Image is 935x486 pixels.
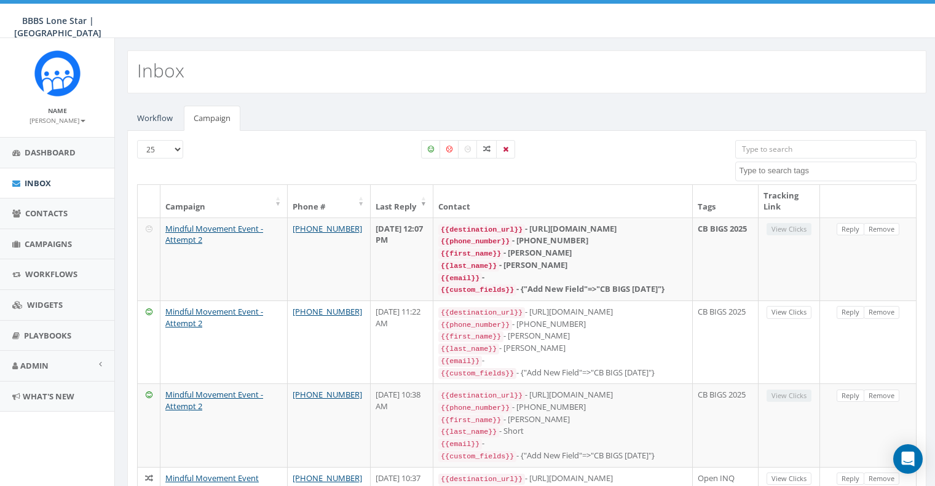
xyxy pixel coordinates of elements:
code: {{destination_url}} [438,390,525,401]
a: Reply [837,306,864,319]
code: {{email}} [438,273,482,284]
code: {{custom_fields}} [438,284,516,296]
div: - [PERSON_NAME] [438,413,687,426]
div: - {"Add New Field"=>"CB BIGS [DATE]"} [438,283,687,296]
span: Inbox [25,178,51,189]
code: {{custom_fields}} [438,368,516,379]
th: Phone #: activate to sort column ascending [288,185,371,218]
td: [DATE] 11:22 AM [371,300,433,383]
div: - [URL][DOMAIN_NAME] [438,223,687,235]
span: Campaigns [25,238,72,249]
code: {{destination_url}} [438,307,525,318]
code: {{phone_number}} [438,319,512,331]
code: {{destination_url}} [438,474,525,485]
div: - [438,437,687,450]
th: Contact [433,185,693,218]
a: [PHONE_NUMBER] [293,306,362,317]
a: Remove [864,390,899,402]
code: {{first_name}} [438,248,503,259]
div: - [PHONE_NUMBER] [438,401,687,413]
a: Mindful Movement Event - Attempt 2 [165,306,263,329]
td: [DATE] 10:38 AM [371,383,433,466]
code: {{custom_fields}} [438,451,516,462]
code: {{email}} [438,356,482,367]
a: View Clicks [767,306,811,319]
td: CB BIGS 2025 [693,383,759,466]
div: - [PHONE_NUMBER] [438,235,687,247]
code: {{phone_number}} [438,236,512,247]
small: [PERSON_NAME] [30,116,85,125]
a: Reply [837,223,864,236]
code: {{last_name}} [438,261,499,272]
code: {{destination_url}} [438,224,525,235]
code: {{first_name}} [438,331,503,342]
a: Workflow [127,106,183,131]
span: Workflows [25,268,77,280]
span: Playbooks [24,330,71,341]
label: Removed [496,140,515,159]
a: Remove [864,306,899,319]
label: Negative [440,140,459,159]
a: Mindful Movement Event [165,472,259,484]
code: {{first_name}} [438,415,503,426]
div: - Short [438,425,687,437]
a: [PHONE_NUMBER] [293,223,362,234]
td: CB BIGS 2025 [693,300,759,383]
span: Contacts [25,208,68,219]
small: Name [48,106,67,115]
a: Mindful Movement Event - Attempt 2 [165,389,263,412]
td: CB BIGS 2025 [693,218,759,300]
label: Positive [421,140,441,159]
div: - [PERSON_NAME] [438,330,687,342]
div: - [PERSON_NAME] [438,259,687,272]
code: {{last_name}} [438,343,499,355]
span: Admin [20,360,49,371]
a: Remove [864,223,899,236]
a: View Clicks [767,472,811,485]
td: [DATE] 12:07 PM [371,218,433,300]
a: Mindful Movement Event - Attempt 2 [165,223,263,246]
div: - [URL][DOMAIN_NAME] [438,389,687,401]
div: - [438,272,687,284]
span: Widgets [27,299,63,310]
textarea: Search [739,165,916,176]
label: Neutral [458,140,478,159]
code: {{email}} [438,439,482,450]
div: - [PERSON_NAME] [438,342,687,355]
div: Open Intercom Messenger [893,444,923,474]
span: What's New [23,391,74,402]
th: Tracking Link [759,185,820,218]
span: Dashboard [25,147,76,158]
a: Remove [864,472,899,485]
a: Reply [837,390,864,402]
div: - [URL][DOMAIN_NAME] [438,472,687,485]
th: Tags [693,185,759,218]
a: [PHONE_NUMBER] [293,472,362,484]
code: {{phone_number}} [438,402,512,413]
input: Type to search [735,140,917,159]
label: Mixed [476,140,497,159]
div: - [PHONE_NUMBER] [438,318,687,331]
div: - [PERSON_NAME] [438,247,687,259]
a: Reply [837,472,864,485]
a: Campaign [184,106,240,131]
code: {{last_name}} [438,426,499,437]
div: - {"Add New Field"=>"CB BIGS [DATE]"} [438,367,687,379]
h2: Inbox [137,60,184,80]
a: [PHONE_NUMBER] [293,389,362,400]
div: - [URL][DOMAIN_NAME] [438,306,687,318]
div: - {"Add New Field"=>"CB BIGS [DATE]"} [438,450,687,462]
div: - [438,355,687,367]
a: [PERSON_NAME] [30,114,85,125]
span: BBBS Lone Star | [GEOGRAPHIC_DATA] [14,15,101,39]
th: Campaign: activate to sort column ascending [160,185,288,218]
th: Last Reply: activate to sort column ascending [371,185,433,218]
img: Rally_Corp_Icon.png [34,50,81,96]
